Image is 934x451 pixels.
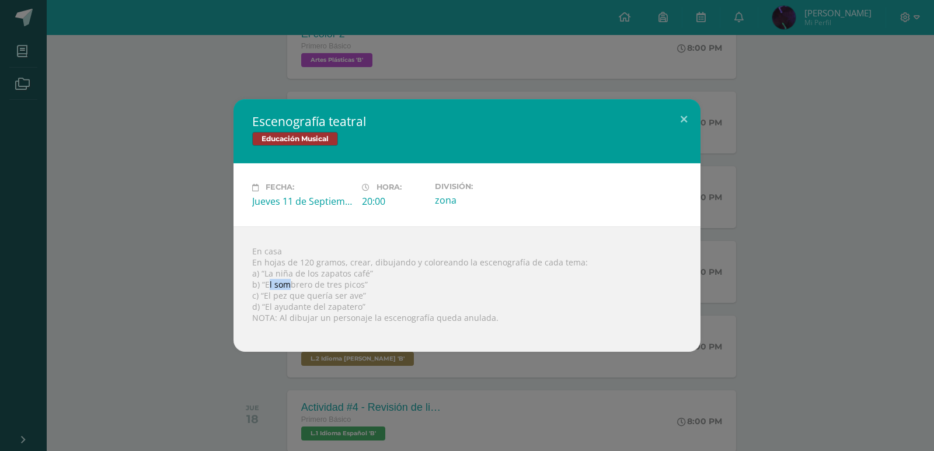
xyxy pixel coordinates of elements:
span: Fecha: [266,183,294,192]
span: Educación Musical [252,132,338,146]
span: Hora: [377,183,402,192]
h2: Escenografía teatral [252,113,682,130]
div: 20:00 [362,195,426,208]
div: En casa En hojas de 120 gramos, crear, dibujando y coloreando la escenografía de cada tema: a) “L... [233,226,700,352]
button: Close (Esc) [667,99,700,139]
div: Jueves 11 de Septiembre [252,195,353,208]
div: zona [435,194,535,207]
label: División: [435,182,535,191]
